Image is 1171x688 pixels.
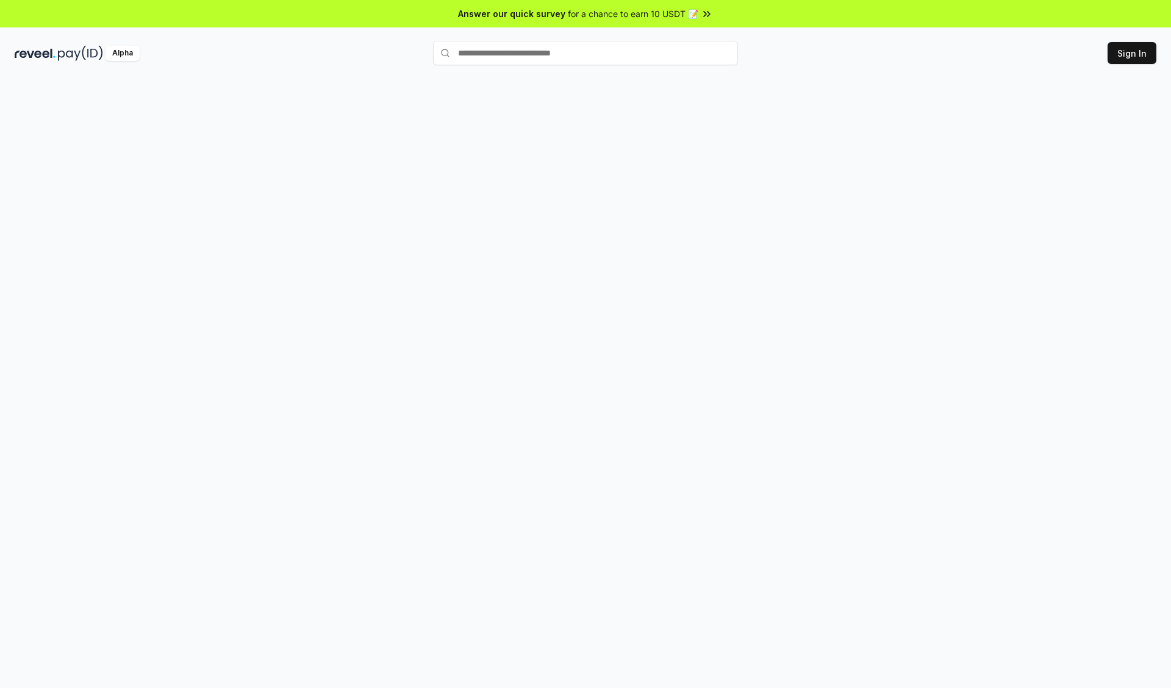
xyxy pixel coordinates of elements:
span: Answer our quick survey [458,7,565,20]
div: Alpha [106,46,140,61]
img: pay_id [58,46,103,61]
span: for a chance to earn 10 USDT 📝 [568,7,698,20]
button: Sign In [1108,42,1156,64]
img: reveel_dark [15,46,56,61]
